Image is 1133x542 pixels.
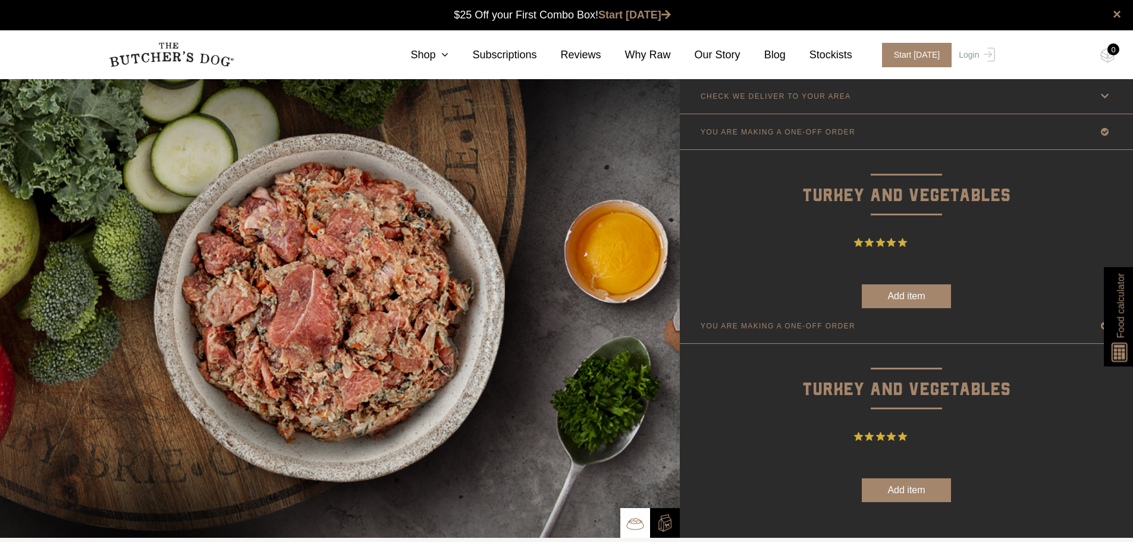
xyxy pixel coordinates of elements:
[680,150,1133,210] p: Turkey and Vegetables
[626,515,644,532] img: TBD_Bowl.png
[598,9,671,21] a: Start [DATE]
[1113,273,1128,338] span: Food calculator
[862,478,951,502] button: Add item
[656,514,674,532] img: TBD_Build-A-Box-2.png
[882,43,952,67] span: Start [DATE]
[740,47,786,63] a: Blog
[701,92,851,101] p: CHECK WE DELIVER TO YOUR AREA
[680,114,1133,149] a: YOU ARE MAKING A ONE-OFF ORDER
[671,47,740,63] a: Our Story
[854,428,959,446] button: Rated 4.9 out of 5 stars from 26 reviews. Jump to reviews.
[1107,43,1119,55] div: 0
[537,47,601,63] a: Reviews
[448,47,536,63] a: Subscriptions
[854,234,959,252] button: Rated 4.9 out of 5 stars from 26 reviews. Jump to reviews.
[387,47,448,63] a: Shop
[680,308,1133,343] a: YOU ARE MAKING A ONE-OFF ORDER
[870,43,956,67] a: Start [DATE]
[701,322,855,330] p: YOU ARE MAKING A ONE-OFF ORDER
[1113,7,1121,21] a: close
[680,79,1133,114] a: CHECK WE DELIVER TO YOUR AREA
[680,344,1133,404] p: Turkey and Vegetables
[956,43,994,67] a: Login
[912,428,959,446] span: 26 Reviews
[601,47,671,63] a: Why Raw
[701,128,855,136] p: YOU ARE MAKING A ONE-OFF ORDER
[786,47,852,63] a: Stockists
[912,234,959,252] span: 26 Reviews
[1100,48,1115,63] img: TBD_Cart-Empty.png
[862,284,951,308] button: Add item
